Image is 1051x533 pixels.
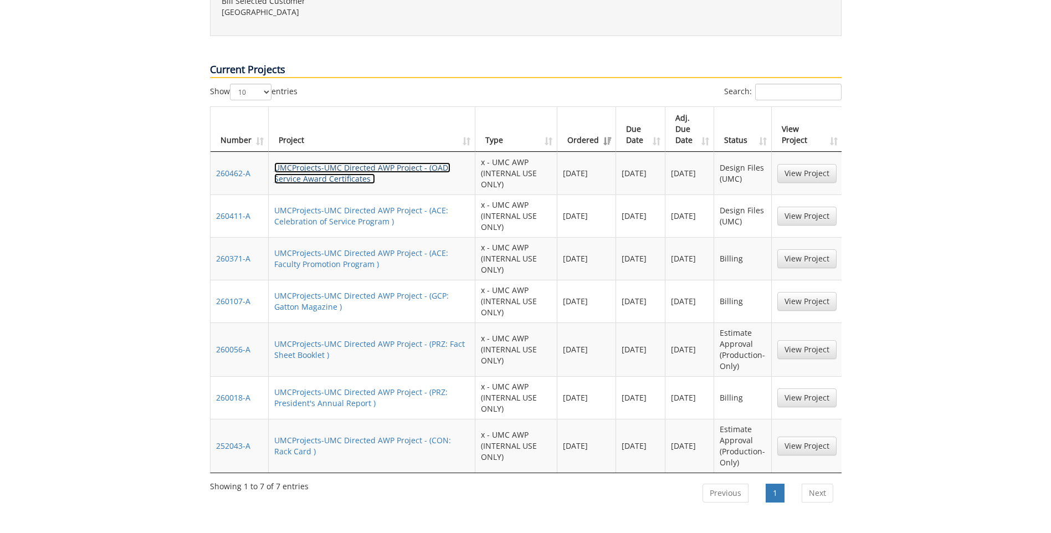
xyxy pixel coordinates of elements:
th: Ordered: activate to sort column ascending [557,107,616,152]
select: Showentries [230,84,271,100]
a: UMCProjects-UMC Directed AWP Project - (ACE: Celebration of Service Program ) [274,205,448,227]
a: 260056-A [216,344,250,355]
td: x - UMC AWP (INTERNAL USE ONLY) [475,322,557,376]
a: UMCProjects-UMC Directed AWP Project - (OAD: Service Award Certificates ) [274,162,450,184]
td: [DATE] [557,419,616,473]
td: [DATE] [616,376,665,419]
td: Design Files (UMC) [714,152,771,194]
td: [DATE] [557,152,616,194]
td: [DATE] [557,322,616,376]
a: UMCProjects-UMC Directed AWP Project - (CON: Rack Card ) [274,435,451,457]
td: [DATE] [665,237,715,280]
a: 260107-A [216,296,250,306]
a: View Project [777,207,837,225]
th: Type: activate to sort column ascending [475,107,557,152]
td: [DATE] [665,152,715,194]
td: x - UMC AWP (INTERNAL USE ONLY) [475,194,557,237]
th: Adj. Due Date: activate to sort column ascending [665,107,715,152]
a: View Project [777,292,837,311]
a: UMCProjects-UMC Directed AWP Project - (PRZ: President's Annual Report ) [274,387,448,408]
a: View Project [777,437,837,455]
a: UMCProjects-UMC Directed AWP Project - (PRZ: Fact Sheet Booklet ) [274,339,465,360]
a: View Project [777,388,837,407]
td: [DATE] [557,280,616,322]
td: [DATE] [616,419,665,473]
td: [DATE] [616,194,665,237]
td: Billing [714,280,771,322]
th: View Project: activate to sort column ascending [772,107,842,152]
a: UMCProjects-UMC Directed AWP Project - (GCP: Gatton Magazine ) [274,290,449,312]
div: Showing 1 to 7 of 7 entries [210,476,309,492]
td: Estimate Approval (Production-Only) [714,419,771,473]
td: [DATE] [557,194,616,237]
td: x - UMC AWP (INTERNAL USE ONLY) [475,419,557,473]
a: Previous [703,484,748,503]
td: x - UMC AWP (INTERNAL USE ONLY) [475,152,557,194]
td: [DATE] [665,376,715,419]
td: Billing [714,237,771,280]
a: 1 [766,484,785,503]
a: 260371-A [216,253,250,264]
td: [DATE] [616,237,665,280]
p: Current Projects [210,63,842,78]
td: [DATE] [557,237,616,280]
td: [DATE] [616,322,665,376]
td: Design Files (UMC) [714,194,771,237]
a: 252043-A [216,440,250,451]
td: Estimate Approval (Production-Only) [714,322,771,376]
td: [DATE] [665,322,715,376]
p: [GEOGRAPHIC_DATA] [222,7,517,18]
td: x - UMC AWP (INTERNAL USE ONLY) [475,280,557,322]
td: [DATE] [665,280,715,322]
td: [DATE] [616,280,665,322]
td: Billing [714,376,771,419]
a: 260018-A [216,392,250,403]
input: Search: [755,84,842,100]
a: 260462-A [216,168,250,178]
label: Search: [724,84,842,100]
td: [DATE] [557,376,616,419]
a: 260411-A [216,211,250,221]
a: View Project [777,340,837,359]
a: View Project [777,164,837,183]
td: x - UMC AWP (INTERNAL USE ONLY) [475,376,557,419]
th: Due Date: activate to sort column ascending [616,107,665,152]
th: Project: activate to sort column ascending [269,107,476,152]
th: Status: activate to sort column ascending [714,107,771,152]
a: UMCProjects-UMC Directed AWP Project - (ACE: Faculty Promotion Program ) [274,248,448,269]
a: Next [802,484,833,503]
td: [DATE] [616,152,665,194]
td: [DATE] [665,194,715,237]
th: Number: activate to sort column ascending [211,107,269,152]
a: View Project [777,249,837,268]
td: [DATE] [665,419,715,473]
label: Show entries [210,84,298,100]
td: x - UMC AWP (INTERNAL USE ONLY) [475,237,557,280]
